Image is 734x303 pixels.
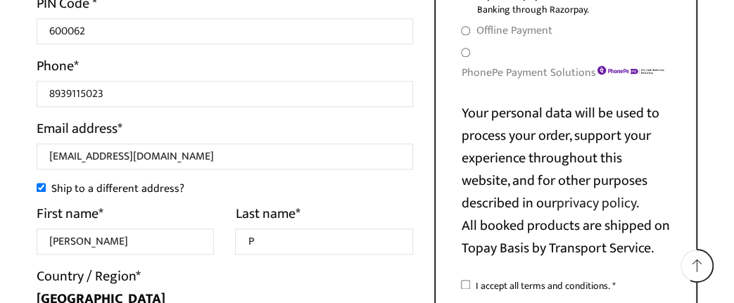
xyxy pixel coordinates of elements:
img: PhonePe Payment Solutions [595,65,666,76]
label: Offline Payment [476,20,552,41]
span: Ship to a different address? [51,179,184,198]
label: Email address [37,117,122,140]
label: Phone [37,55,79,77]
abbr: required [612,278,615,294]
label: Last name [235,202,300,225]
input: Ship to a different address? [37,183,46,192]
label: Country / Region [37,265,141,288]
p: Your personal data will be used to process your order, support your experience throughout this we... [461,102,671,259]
label: First name [37,202,103,225]
input: I accept all terms and conditions. * [461,280,470,289]
span: I accept all terms and conditions. [475,278,609,294]
a: privacy policy [556,191,635,215]
label: PhonePe Payment Solutions [461,63,666,83]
